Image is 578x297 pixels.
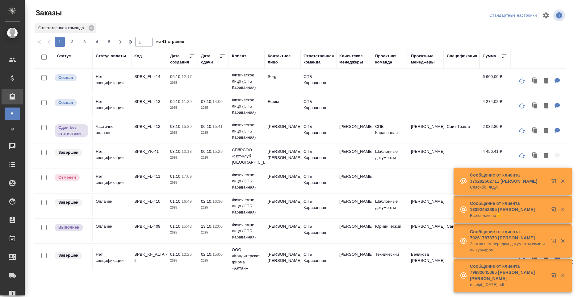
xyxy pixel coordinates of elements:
td: [PERSON_NAME] [265,120,300,142]
p: Завершен [58,252,78,258]
p: Физическое лицо (СПБ Караванная) [232,172,262,190]
button: Обновить [514,74,529,88]
button: 2 [67,37,77,47]
td: [PERSON_NAME] [336,248,372,270]
p: 06.10, [201,149,212,154]
p: 2025 [170,205,195,211]
p: Сообщение от клиента 79261787379 [PERSON_NAME] [470,229,547,241]
button: Обновить [514,99,529,113]
div: Проектная команда [375,53,405,65]
p: 2025 [170,155,195,161]
p: receipt_[DATE].pdf [470,282,547,288]
p: 06.10, [170,74,182,79]
button: Удалить [541,100,551,112]
p: 16:30 [212,199,223,204]
div: Выставляет КМ после отмены со стороны клиента. Если уже после запуска – КМ пишет ПМу про отмену, ... [54,173,89,182]
td: [PERSON_NAME] [408,120,444,142]
td: Нет спецификации [93,170,131,192]
td: 2 032,80 ₽ [480,120,510,142]
td: Белякова [PERSON_NAME] [408,248,444,270]
td: Нет спецификации [93,248,131,270]
td: Частично оплачен [93,120,131,142]
p: 2025 [201,155,226,161]
p: 12:26 [182,252,192,257]
p: Физическое лицо (СПБ Караванная) [232,122,262,140]
div: Выставляется автоматически при создании заказа [54,74,89,82]
p: SPBK_KF_ALTAI-2 [134,251,164,264]
td: Оплачен [93,220,131,242]
td: Технический [372,248,408,270]
div: Статус [57,53,71,59]
p: ООО «Кондитерская фирма «Алтай» [232,247,262,271]
p: 2025 [201,258,226,264]
td: Нет спецификации [93,71,131,92]
button: Открыть в новой вкладке [547,235,562,250]
td: [PERSON_NAME] [408,195,444,217]
span: В [8,111,17,117]
p: 13.10, [201,224,212,229]
td: СПБ Караванная [300,170,336,192]
p: SPBK_FL-409 [134,223,164,230]
button: Клонировать [529,125,541,137]
p: Все оплачено🌞 [470,213,547,219]
span: 5 [104,39,114,45]
div: Проектные менеджеры [411,53,441,65]
p: SPBK_FL-413 [134,99,164,105]
p: Создан [58,75,73,81]
td: Сайт Трактат [444,120,480,142]
p: 2025 [201,230,226,236]
p: Физическое лицо (СПБ Караванная) [232,97,262,116]
p: 01.10, [170,252,182,257]
p: Сдан без статистики [58,124,85,137]
p: Сообщение от клиента 13392452895 [PERSON_NAME] [470,200,547,213]
p: Выполнен [58,224,79,230]
p: SPBK_FL-414 [134,74,164,80]
div: Выставляет ПМ после сдачи и проведения начислений. Последний этап для ПМа [54,223,89,232]
p: 01.10, [170,199,182,204]
p: 2025 [170,258,195,264]
td: СПБ Караванная [300,71,336,92]
span: Заказы [34,8,62,18]
p: Спасибо. Жду! [470,184,547,190]
td: СПБ Караванная [300,120,336,142]
td: [PERSON_NAME] [265,195,300,217]
p: 03.10, [170,149,182,154]
td: Юридический [372,220,408,242]
p: 15:43 [182,224,192,229]
p: 01.10, [170,224,182,229]
button: Открыть в новой вкладке [547,269,562,284]
div: Контактное лицо [268,53,297,65]
p: Создан [58,100,73,106]
p: 06.10, [201,124,212,129]
p: 17:09 [182,174,192,179]
p: 2025 [170,130,195,136]
p: Физическое лицо (СПБ Караванная) [232,222,262,240]
button: Для КМ: от КВ: апостиль на оригинал диплома, ответ в вотс ап [551,75,563,87]
div: Код [134,53,142,59]
p: 02.10, [201,252,212,257]
p: СПбРСОО «Яхт-клуб [GEOGRAPHIC_DATA]» [232,147,262,165]
button: Удалить [541,75,551,87]
div: Ответственная команда [304,53,334,65]
p: 2025 [170,80,195,86]
button: 3 [80,37,90,47]
td: [PERSON_NAME] [PERSON_NAME] [265,145,300,167]
td: Оплачен [93,195,131,217]
td: Сайт Трактат [444,220,480,242]
td: [PERSON_NAME] [408,145,444,167]
span: Ф [8,126,17,132]
span: 2 [67,39,77,45]
p: Сообщение от клиента 79682645065 [PERSON_NAME] [PERSON_NAME] [470,263,547,282]
p: 01.10, [170,174,182,179]
td: Нет спецификации [93,96,131,117]
p: Завершен [58,149,78,156]
div: Выставляется автоматически при создании заказа [54,99,89,107]
td: СПБ Караванная [300,195,336,217]
td: СПБ Караванная [300,145,336,167]
div: Спецификация [447,53,477,59]
p: SPBK_FL-410 [134,198,164,205]
p: 15:00 [212,252,223,257]
p: Завтра вам передам документы сама или курьером [470,241,547,253]
td: Serg [265,71,300,92]
td: [PERSON_NAME] [408,220,444,242]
